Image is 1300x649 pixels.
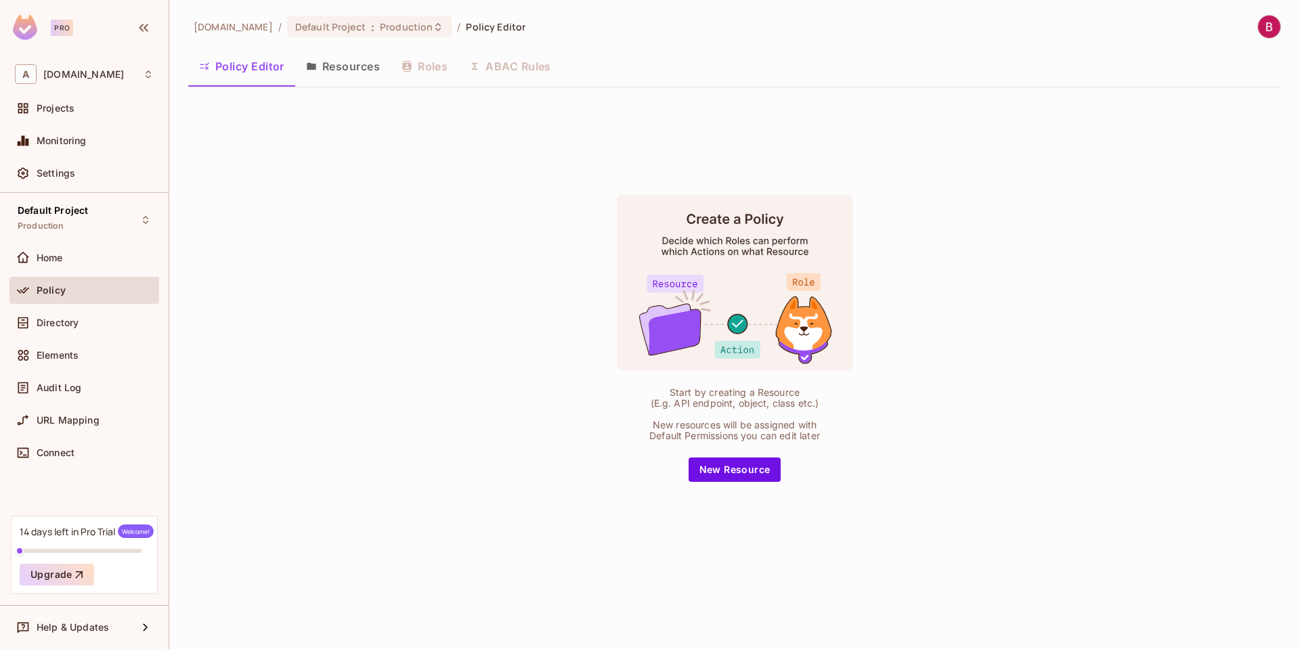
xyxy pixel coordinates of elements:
span: Projects [37,103,74,114]
div: 14 days left in Pro Trial [20,524,154,538]
span: Default Project [295,20,366,33]
span: Policy [37,285,66,296]
span: Connect [37,447,74,458]
span: Welcome! [118,524,154,538]
span: Elements [37,350,79,361]
span: Production [380,20,433,33]
span: A [15,64,37,84]
li: / [278,20,282,33]
span: Settings [37,168,75,179]
span: : [370,22,375,32]
span: Policy Editor [466,20,525,33]
button: Upgrade [20,564,94,585]
span: Production [18,221,64,231]
span: Default Project [18,205,88,216]
span: Help & Updates [37,622,109,633]
div: Pro [51,20,73,36]
span: Monitoring [37,135,87,146]
div: New resources will be assigned with Default Permissions you can edit later [643,420,826,441]
li: / [457,20,460,33]
div: Start by creating a Resource (E.g. API endpoint, object, class etc.) [643,387,826,409]
span: Workspace: asterdio.com [43,69,124,80]
img: SReyMgAAAABJRU5ErkJggg== [13,15,37,40]
button: Resources [295,49,391,83]
span: Directory [37,317,79,328]
button: New Resource [689,457,781,482]
img: Bicky Tamang [1258,16,1280,38]
span: the active workspace [194,20,273,33]
span: URL Mapping [37,415,100,426]
span: Audit Log [37,382,81,393]
span: Home [37,252,63,263]
button: Policy Editor [188,49,295,83]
